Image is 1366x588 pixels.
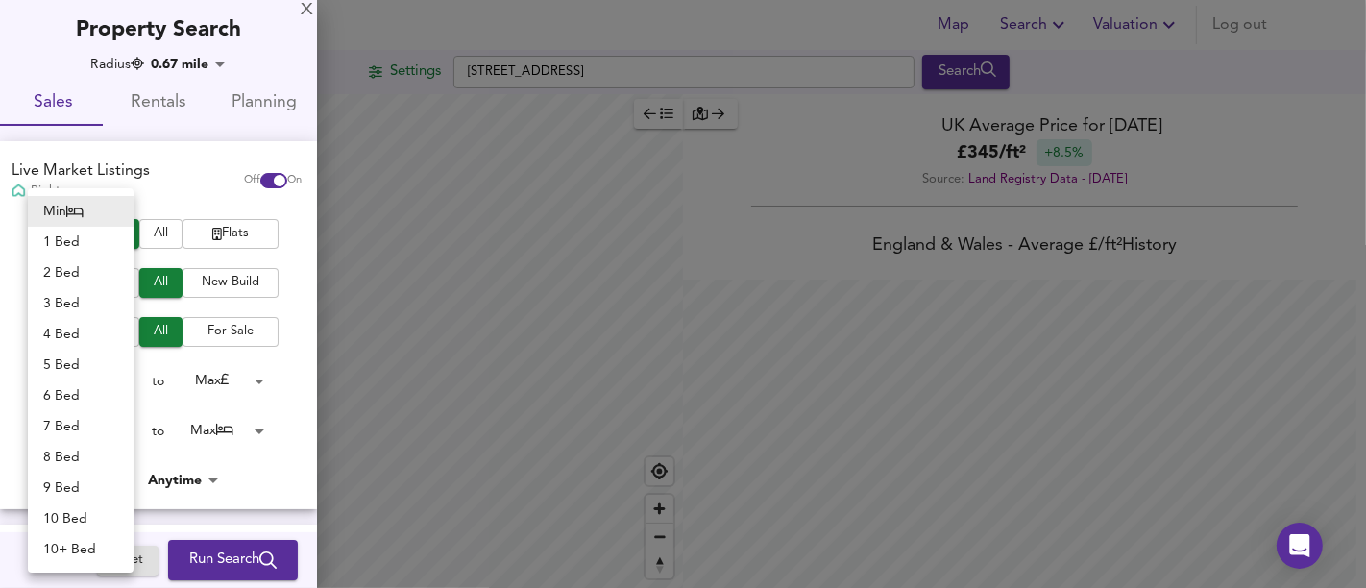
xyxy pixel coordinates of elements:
li: Min [28,196,134,227]
li: 10+ Bed [28,534,134,565]
li: 4 Bed [28,319,134,350]
li: 5 Bed [28,350,134,380]
li: 1 Bed [28,227,134,257]
li: 6 Bed [28,380,134,411]
li: 9 Bed [28,473,134,503]
li: 3 Bed [28,288,134,319]
div: Open Intercom Messenger [1277,523,1323,569]
li: 7 Bed [28,411,134,442]
li: 2 Bed [28,257,134,288]
li: 8 Bed [28,442,134,473]
li: 10 Bed [28,503,134,534]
